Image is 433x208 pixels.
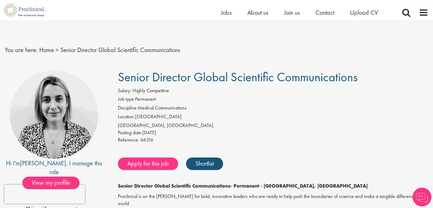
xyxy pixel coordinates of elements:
[118,183,230,189] strong: Senior Director Global Scientific Communications
[186,157,223,170] a: Shortlist
[315,8,334,17] a: Contact
[118,96,429,104] li: Permanent
[118,129,142,136] span: Posting date:
[10,70,98,159] img: imeage of recruiter Merna Hermiz
[56,46,59,54] span: >
[118,129,429,136] div: [DATE]
[133,87,169,94] span: Highly Competitive
[118,96,135,103] label: Job type:
[118,193,429,207] p: Proclinical is on the [PERSON_NAME] for bold, innovative leaders who are ready to help push the b...
[118,113,429,122] li: [GEOGRAPHIC_DATA]
[5,159,104,177] div: Hi I'm , I manage this role
[39,46,54,54] a: breadcrumb link
[118,104,138,112] label: Discipline:
[22,177,79,189] span: View my profile
[284,8,300,17] a: Join us
[118,157,178,170] a: Apply for this job
[118,69,358,85] span: Senior Director Global Scientific Communications
[350,8,378,17] a: Upload CV
[413,188,431,206] img: Chatbot
[118,122,429,129] div: [GEOGRAPHIC_DATA], [GEOGRAPHIC_DATA]
[247,8,268,17] a: About us
[5,46,38,54] span: You are here:
[4,185,85,204] iframe: reCAPTCHA
[230,183,368,189] strong: - Permanent - [GEOGRAPHIC_DATA], [GEOGRAPHIC_DATA]
[221,8,232,17] a: Jobs
[140,136,153,143] span: 66316
[118,87,131,94] label: Salary:
[22,178,86,186] a: View my profile
[118,113,135,120] label: Location:
[118,136,139,144] label: Reference:
[118,104,429,113] li: Medical Communications
[20,159,66,167] a: [PERSON_NAME]
[60,46,180,54] span: Senior Director Global Scientific Communications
